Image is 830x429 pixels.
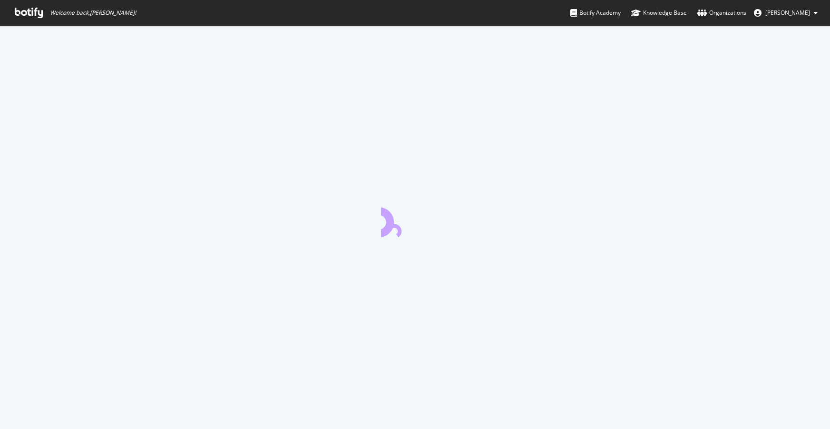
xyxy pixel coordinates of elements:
div: Organizations [697,8,746,18]
button: [PERSON_NAME] [746,5,825,20]
span: Matthew Edgar [765,9,810,17]
div: Knowledge Base [631,8,687,18]
div: Botify Academy [570,8,621,18]
span: Welcome back, [PERSON_NAME] ! [50,9,136,17]
div: animation [381,203,449,237]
